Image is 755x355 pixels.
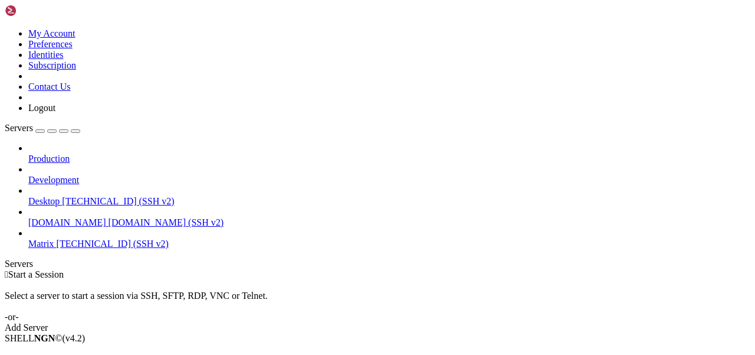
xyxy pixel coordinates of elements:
[28,39,73,49] a: Preferences
[28,143,750,164] li: Production
[28,154,750,164] a: Production
[28,60,76,70] a: Subscription
[5,123,33,133] span: Servers
[5,280,750,323] div: Select a server to start a session via SSH, SFTP, RDP, VNC or Telnet. -or-
[5,259,750,269] div: Servers
[28,50,64,60] a: Identities
[63,333,86,343] span: 4.2.0
[28,164,750,185] li: Development
[5,123,80,133] a: Servers
[62,196,174,206] span: [TECHNICAL_ID] (SSH v2)
[28,154,70,164] span: Production
[28,175,750,185] a: Development
[28,196,750,207] a: Desktop [TECHNICAL_ID] (SSH v2)
[28,217,106,227] span: [DOMAIN_NAME]
[28,185,750,207] li: Desktop [TECHNICAL_ID] (SSH v2)
[28,207,750,228] li: [DOMAIN_NAME] [DOMAIN_NAME] (SSH v2)
[5,5,73,17] img: Shellngn
[28,217,750,228] a: [DOMAIN_NAME] [DOMAIN_NAME] (SSH v2)
[57,239,169,249] span: [TECHNICAL_ID] (SSH v2)
[5,323,750,333] div: Add Server
[28,228,750,249] li: Matrix [TECHNICAL_ID] (SSH v2)
[28,28,75,38] a: My Account
[28,175,79,185] span: Development
[28,103,55,113] a: Logout
[28,239,54,249] span: Matrix
[5,333,85,343] span: SHELL ©
[28,82,71,92] a: Contact Us
[28,239,750,249] a: Matrix [TECHNICAL_ID] (SSH v2)
[109,217,224,227] span: [DOMAIN_NAME] (SSH v2)
[5,269,8,279] span: 
[8,269,64,279] span: Start a Session
[28,196,60,206] span: Desktop
[34,333,55,343] b: NGN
